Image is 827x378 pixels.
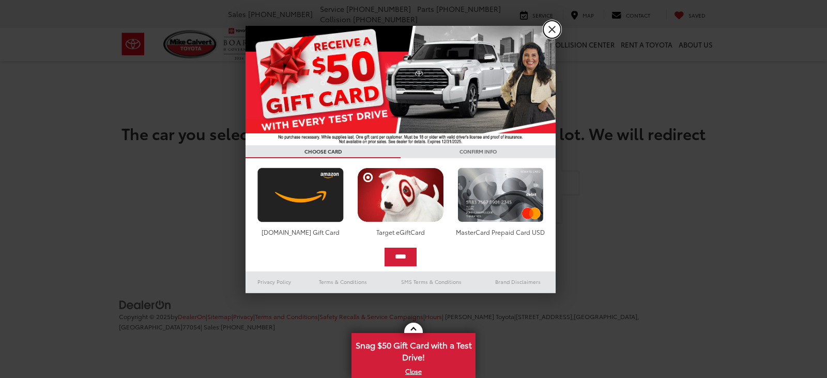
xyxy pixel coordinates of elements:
div: [DOMAIN_NAME] Gift Card [255,228,346,236]
img: targetcard.png [355,168,446,222]
h3: CONFIRM INFO [401,145,556,158]
div: Target eGiftCard [355,228,446,236]
img: amazoncard.png [255,168,346,222]
a: Privacy Policy [246,276,303,288]
div: MasterCard Prepaid Card USD [455,228,546,236]
img: 55838_top_625864.jpg [246,26,556,145]
span: Snag $50 Gift Card with a Test Drive! [353,334,474,366]
a: Brand Disclaimers [480,276,556,288]
img: mastercard.png [455,168,546,222]
a: SMS Terms & Conditions [382,276,480,288]
a: Terms & Conditions [303,276,382,288]
h3: CHOOSE CARD [246,145,401,158]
